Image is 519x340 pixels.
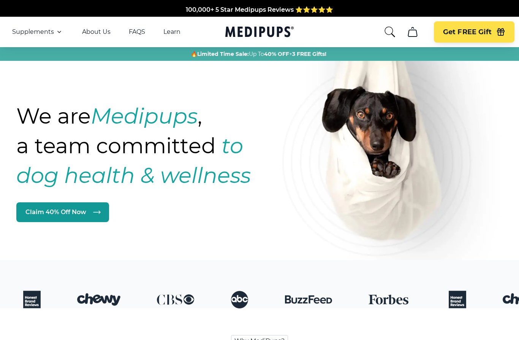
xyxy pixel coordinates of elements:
span: 🔥 Up To + [191,50,326,58]
a: Claim 40% Off Now [16,202,109,222]
button: Get FREE Gift [434,21,514,43]
span: 100,000+ 5 Star Medipups Reviews ⭐️⭐️⭐️⭐️⭐️ [186,6,333,13]
span: Get FREE Gift [443,28,492,37]
strong: Medipups [91,103,198,129]
span: Supplements [12,28,54,36]
span: Made In The [GEOGRAPHIC_DATA] from domestic & globally sourced ingredients [133,15,386,22]
h1: We are , a team committed [16,101,294,190]
button: search [384,26,396,38]
button: Supplements [12,27,64,37]
button: cart [403,23,422,41]
a: FAQS [129,28,145,36]
a: About Us [82,28,111,36]
img: Natural dog supplements for joint and coat health [282,10,510,289]
a: Learn [163,28,180,36]
a: Medipups [225,25,294,40]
